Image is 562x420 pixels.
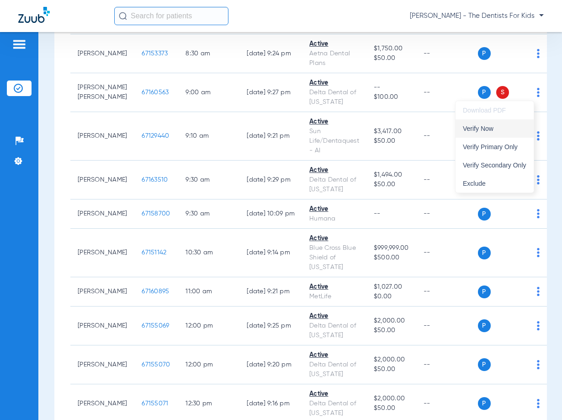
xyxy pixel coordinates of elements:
iframe: Chat Widget [516,376,562,420]
span: Verify Primary Only [463,144,526,150]
span: Verify Now [463,125,526,132]
span: Verify Secondary Only [463,162,526,168]
span: Exclude [463,180,526,187]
